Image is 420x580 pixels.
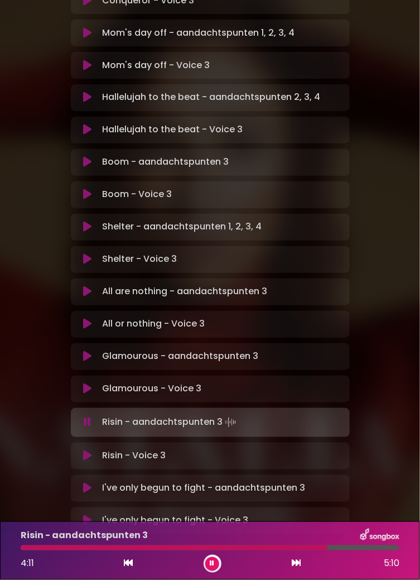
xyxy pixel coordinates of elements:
[21,529,148,543] p: Risin - aandachtspunten 3
[102,188,172,202] p: Boom - Voice 3
[102,482,305,495] p: I've only begun to fight - aandachtspunten 3
[102,221,262,234] p: Shelter - aandachtspunten 1, 2, 3, 4
[223,415,238,430] img: waveform4.gif
[102,285,267,299] p: All are nothing - aandachtspunten 3
[102,26,295,40] p: Mom's day off - aandachtspunten 1, 2, 3, 4
[102,449,166,463] p: Risin - Voice 3
[102,415,238,430] p: Risin - aandachtspunten 3
[102,156,229,169] p: Boom - aandachtspunten 3
[102,59,210,72] p: Mom's day off - Voice 3
[384,557,399,571] span: 5:10
[360,529,399,543] img: songbox-logo-white.png
[102,514,248,528] p: I've only begun to fight - Voice 3
[102,382,201,396] p: Glamourous - Voice 3
[102,123,243,137] p: Hallelujah to the beat - Voice 3
[102,318,205,331] p: All or nothing - Voice 3
[102,253,177,266] p: Shelter - Voice 3
[102,350,258,363] p: Glamourous - aandachtspunten 3
[21,557,34,570] span: 4:11
[102,91,320,104] p: Hallelujah to the beat - aandachtspunten 2, 3, 4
